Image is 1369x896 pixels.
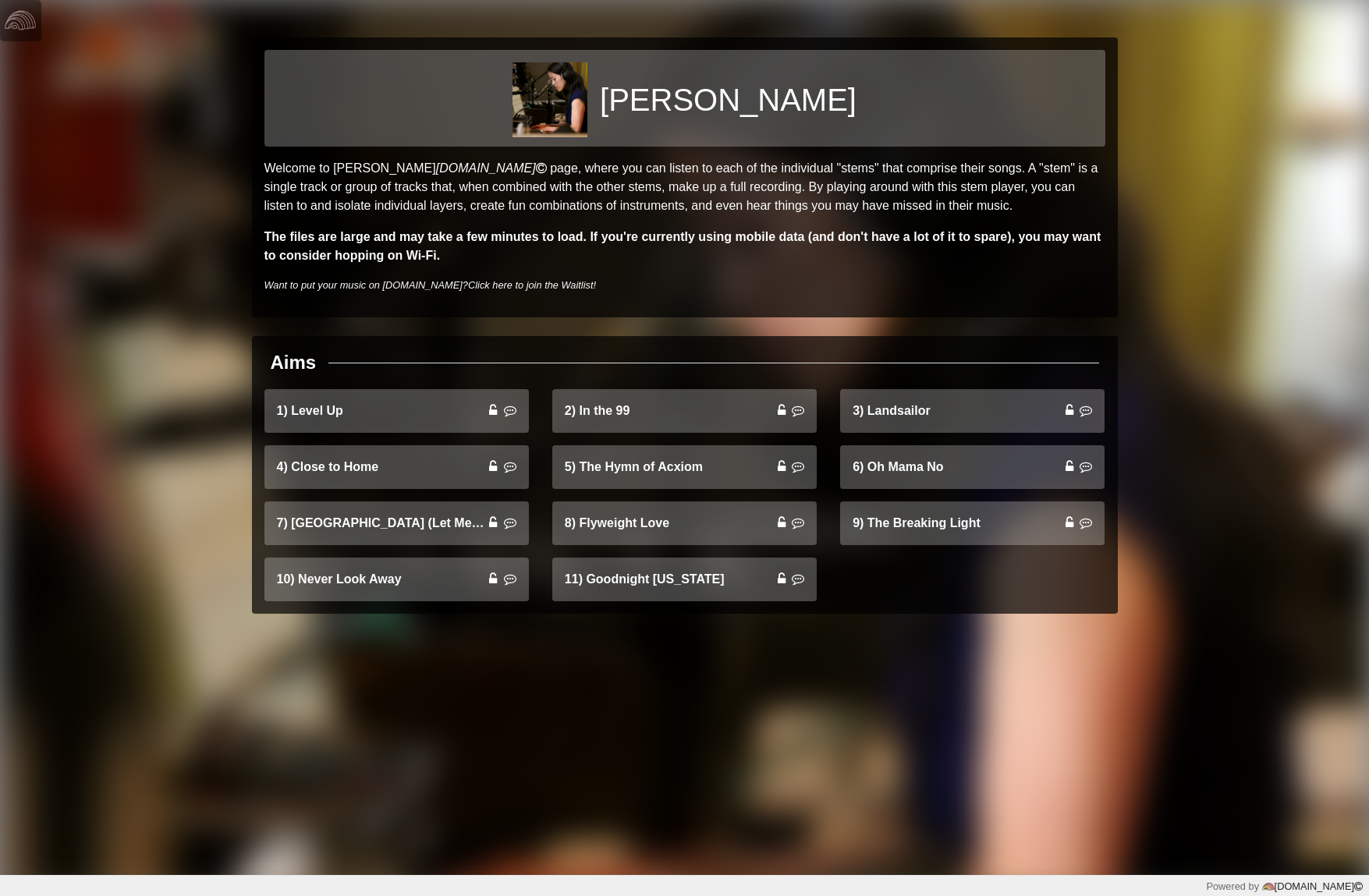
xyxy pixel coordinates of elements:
a: [DOMAIN_NAME] [436,161,550,175]
a: 8) Flyweight Love [552,501,817,545]
div: Aims [271,349,317,377]
a: 5) The Hymn of Acxiom [552,445,817,489]
h1: [PERSON_NAME] [600,81,857,119]
a: 3) Landsailor [840,389,1105,433]
div: Powered by [1206,879,1363,894]
a: [DOMAIN_NAME] [1259,880,1363,892]
a: 9) The Breaking Light [840,501,1105,545]
a: 11) Goodnight [US_STATE] [552,558,817,601]
a: 6) Oh Mama No [840,445,1105,489]
p: Welcome to [PERSON_NAME] page, where you can listen to each of the individual "stems" that compri... [264,159,1105,215]
i: Want to put your music on [DOMAIN_NAME]? [264,279,597,291]
strong: The files are large and may take a few minutes to load. If you're currently using mobile data (an... [264,230,1101,262]
img: 8ef81ca7ac18de511dc601dad98bc254ea6f28edb240dd299a121e6b77aecbd8.jpg [512,62,587,137]
img: logo-white-4c48a5e4bebecaebe01ca5a9d34031cfd3d4ef9ae749242e8c4bf12ef99f53e8.png [5,5,36,36]
a: Click here to join the Waitlist! [468,279,596,291]
a: 4) Close to Home [264,445,529,489]
img: logo-color-e1b8fa5219d03fcd66317c3d3cfaab08a3c62fe3c3b9b34d55d8365b78b1766b.png [1262,880,1275,893]
a: 1) Level Up [264,389,529,433]
a: 7) [GEOGRAPHIC_DATA] (Let Me Go) [264,501,529,545]
a: 10) Never Look Away [264,558,529,601]
a: 2) In the 99 [552,389,817,433]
